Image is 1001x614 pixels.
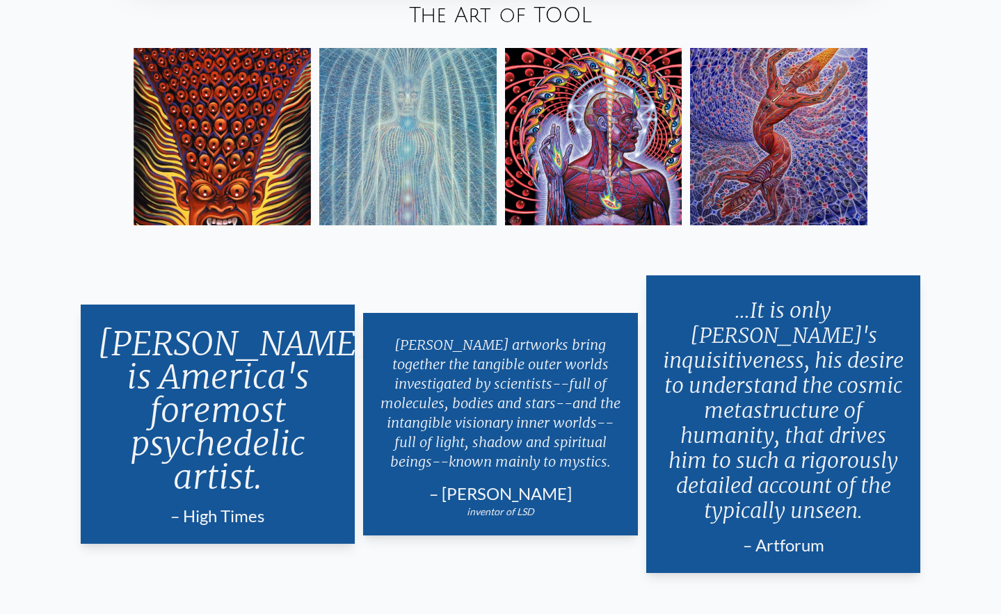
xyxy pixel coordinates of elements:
[380,483,621,505] div: – [PERSON_NAME]
[380,330,621,477] p: [PERSON_NAME] artworks bring together the tangible outer worlds investigated by scientists--full ...
[663,292,904,528] p: ...It is only [PERSON_NAME]'s inquisitiveness, his desire to understand the cosmic metastructure ...
[467,506,534,517] em: inventor of LSD
[97,321,339,499] p: [PERSON_NAME] is America's foremost psychedelic artist.
[663,534,904,556] div: – Artforum
[409,4,592,27] a: The Art of TOOL
[97,505,339,527] div: – High Times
